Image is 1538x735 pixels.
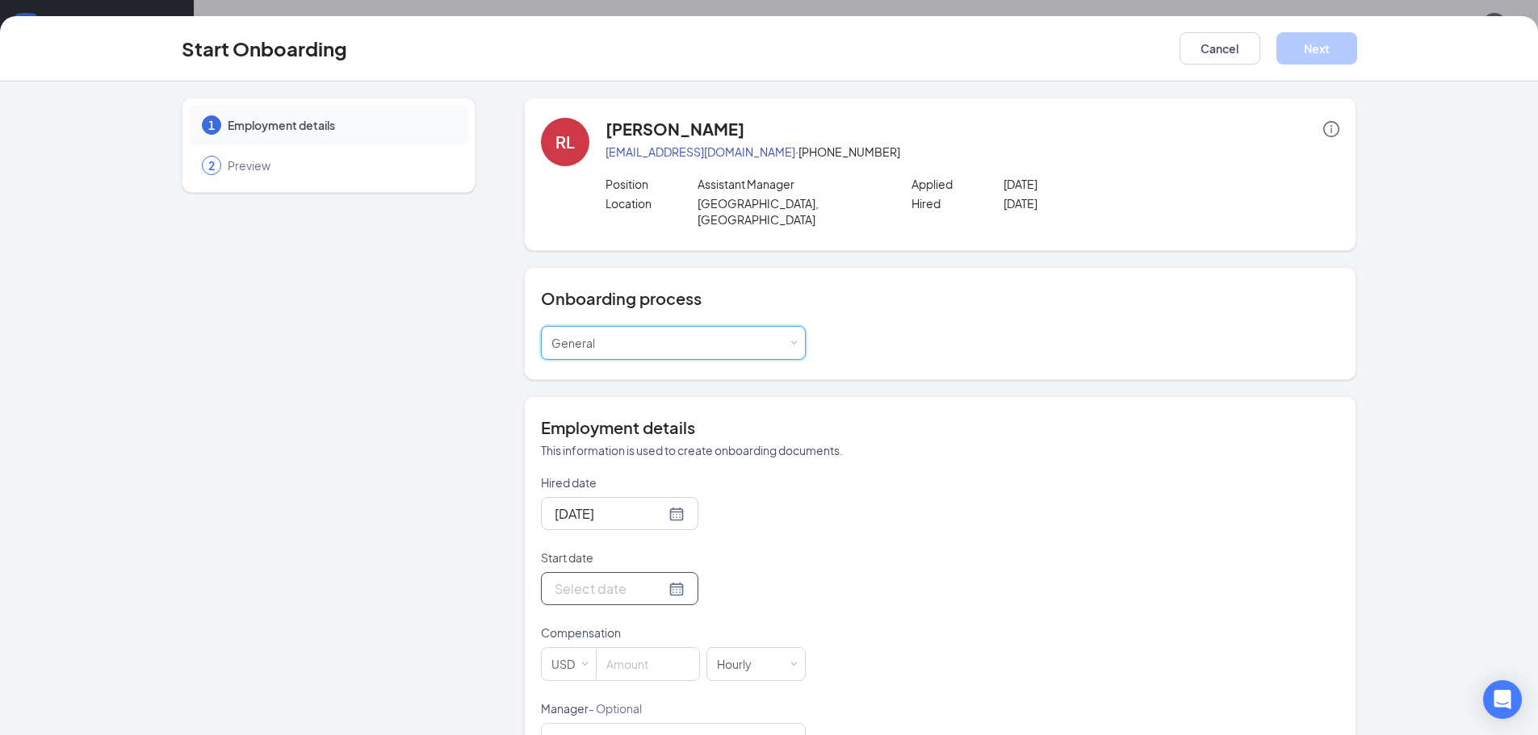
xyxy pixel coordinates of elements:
div: USD [551,648,586,680]
span: - Optional [589,701,642,716]
h3: Start Onboarding [182,35,347,62]
p: Assistant Manager [698,176,881,192]
button: Cancel [1180,32,1260,65]
p: Hired date [541,474,806,491]
span: Employment details [228,117,452,133]
p: Location [606,195,698,211]
span: 2 [208,157,215,173]
div: Hourly [717,648,763,680]
p: Manager [541,700,806,716]
p: · [PHONE_NUMBER] [606,144,1339,160]
h4: Employment details [541,416,1339,439]
span: info-circle [1323,121,1339,137]
button: Next [1276,32,1357,65]
p: Start date [541,549,806,566]
span: General [551,336,595,350]
input: Select date [555,578,665,599]
input: Aug 26, 2025 [555,503,665,524]
a: [EMAIL_ADDRESS][DOMAIN_NAME] [606,144,795,159]
span: Preview [228,157,452,173]
h4: [PERSON_NAME] [606,118,744,140]
div: [object Object] [551,327,606,359]
p: [GEOGRAPHIC_DATA], [GEOGRAPHIC_DATA] [698,195,881,228]
p: Compensation [541,624,806,641]
p: [DATE] [1004,176,1187,192]
input: Amount [597,648,699,680]
div: RL [555,131,575,153]
span: 1 [208,117,215,133]
p: Hired [911,195,1004,211]
p: Position [606,176,698,192]
p: [DATE] [1004,195,1187,211]
p: Applied [911,176,1004,192]
h4: Onboarding process [541,287,1339,310]
p: This information is used to create onboarding documents. [541,442,1339,458]
div: Open Intercom Messenger [1483,680,1522,719]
